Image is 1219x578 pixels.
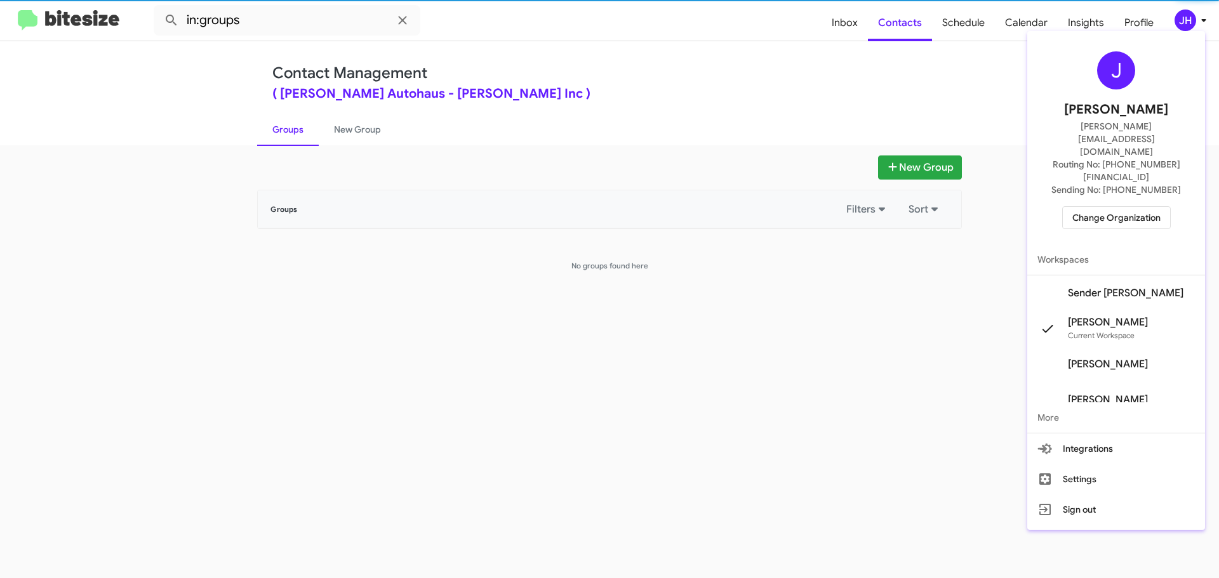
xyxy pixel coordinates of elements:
[1042,120,1190,158] span: [PERSON_NAME][EMAIL_ADDRESS][DOMAIN_NAME]
[1068,331,1135,340] span: Current Workspace
[1027,464,1205,494] button: Settings
[1068,287,1183,299] span: Sender [PERSON_NAME]
[1064,100,1168,120] span: [PERSON_NAME]
[1027,244,1205,275] span: Workspaces
[1027,433,1205,464] button: Integrations
[1027,494,1205,525] button: Sign out
[1027,402,1205,433] span: More
[1068,393,1148,406] span: [PERSON_NAME]
[1097,51,1135,89] div: J
[1068,358,1148,371] span: [PERSON_NAME]
[1042,158,1190,183] span: Routing No: [PHONE_NUMBER][FINANCIAL_ID]
[1062,206,1171,229] button: Change Organization
[1068,316,1148,329] span: [PERSON_NAME]
[1051,183,1181,196] span: Sending No: [PHONE_NUMBER]
[1072,207,1161,228] span: Change Organization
